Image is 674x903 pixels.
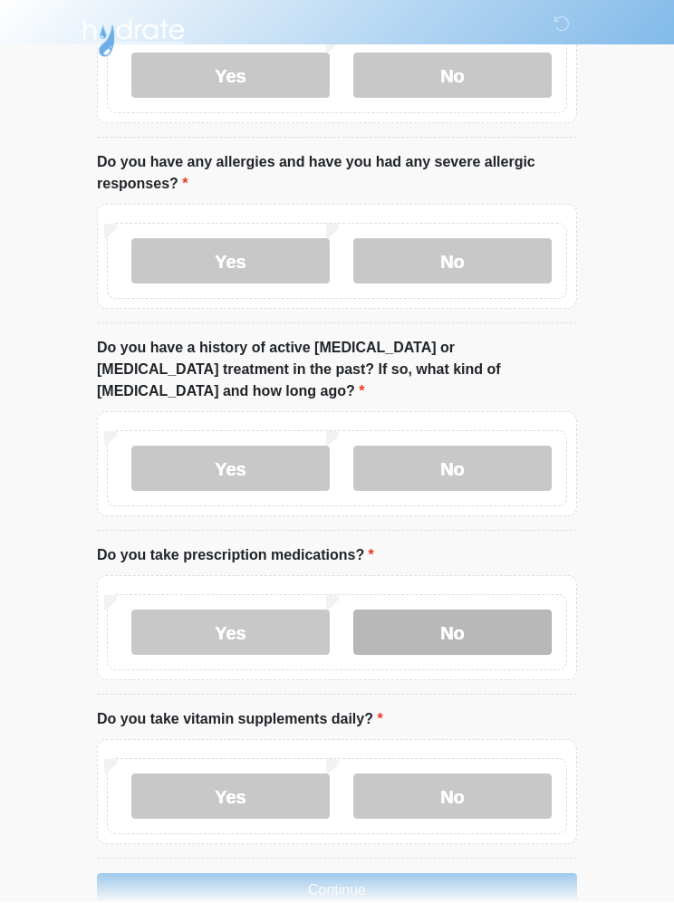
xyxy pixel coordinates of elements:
label: Do you take vitamin supplements daily? [97,709,383,731]
label: No [353,239,552,284]
label: Yes [131,53,330,99]
label: Do you take prescription medications? [97,545,374,567]
label: No [353,447,552,492]
label: Yes [131,447,330,492]
label: Do you have any allergies and have you had any severe allergic responses? [97,152,577,196]
img: Hydrate IV Bar - Flagstaff Logo [79,14,188,59]
label: Yes [131,610,330,656]
label: No [353,53,552,99]
label: Yes [131,774,330,820]
label: Do you have a history of active [MEDICAL_DATA] or [MEDICAL_DATA] treatment in the past? If so, wh... [97,338,577,403]
label: No [353,610,552,656]
label: No [353,774,552,820]
label: Yes [131,239,330,284]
